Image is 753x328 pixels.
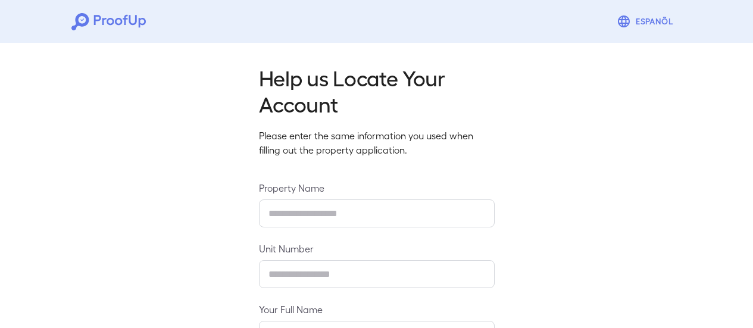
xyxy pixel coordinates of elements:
[259,302,495,316] label: Your Full Name
[259,242,495,255] label: Unit Number
[259,64,495,117] h2: Help us Locate Your Account
[259,181,495,195] label: Property Name
[612,10,682,33] button: Espanõl
[259,129,495,157] p: Please enter the same information you used when filling out the property application.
